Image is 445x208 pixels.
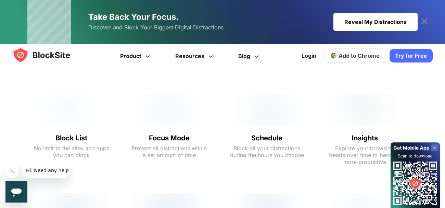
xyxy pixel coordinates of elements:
a: Resources [164,44,227,68]
a: Add to Chrome [325,48,385,63]
text: Block List [34,134,109,142]
text: Insights [327,134,402,142]
text: Schedule [229,134,305,142]
iframe: Close message [5,164,19,178]
img: chrome-icon.svg [330,52,337,59]
div: Reveal My Distractions [333,13,418,31]
span: Add to Chrome [339,52,380,59]
img: blocksite-icon.5d769676.svg [12,47,84,63]
a: Blog [227,44,272,68]
text: Prevent all distractions within a set amount of time [131,145,207,158]
text: Focus Mode [131,134,207,142]
text: No limit to the sites and apps you can block [34,145,109,158]
span: Discover and Block Your Biggest Digital Distractions. [88,23,225,32]
a: Product [109,44,164,68]
span: Hi. Need any help? [4,5,49,10]
iframe: Message from company [22,163,69,178]
text: Block all your distractions during the hours you choose [229,145,305,158]
a: Login [297,47,320,64]
iframe: Button to launch messaging window [5,181,27,203]
span: Take Back Your Focus. [88,12,179,22]
a: Try for Free [390,49,433,63]
text: Explore your browsing trends over time to become more productive [327,145,402,165]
